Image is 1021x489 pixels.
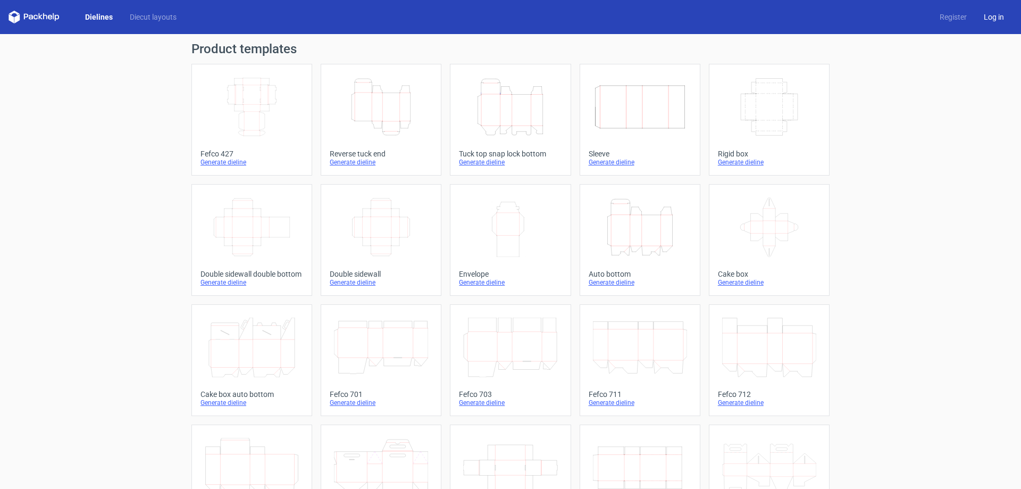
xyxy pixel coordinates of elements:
[321,184,441,296] a: Double sidewallGenerate dieline
[191,184,312,296] a: Double sidewall double bottomGenerate dieline
[459,150,562,158] div: Tuck top snap lock bottom
[321,304,441,416] a: Fefco 701Generate dieline
[200,390,303,399] div: Cake box auto bottom
[191,43,830,55] h1: Product templates
[450,64,571,176] a: Tuck top snap lock bottomGenerate dieline
[718,278,821,287] div: Generate dieline
[459,158,562,167] div: Generate dieline
[718,390,821,399] div: Fefco 712
[709,64,830,176] a: Rigid boxGenerate dieline
[330,399,432,407] div: Generate dieline
[589,399,691,407] div: Generate dieline
[200,399,303,407] div: Generate dieline
[77,12,121,22] a: Dielines
[200,278,303,287] div: Generate dieline
[589,270,691,278] div: Auto bottom
[321,64,441,176] a: Reverse tuck endGenerate dieline
[718,270,821,278] div: Cake box
[121,12,185,22] a: Diecut layouts
[589,278,691,287] div: Generate dieline
[191,64,312,176] a: Fefco 427Generate dieline
[450,304,571,416] a: Fefco 703Generate dieline
[200,150,303,158] div: Fefco 427
[718,158,821,167] div: Generate dieline
[330,270,432,278] div: Double sidewall
[975,12,1012,22] a: Log in
[200,158,303,167] div: Generate dieline
[589,390,691,399] div: Fefco 711
[330,158,432,167] div: Generate dieline
[200,270,303,278] div: Double sidewall double bottom
[718,399,821,407] div: Generate dieline
[718,150,821,158] div: Rigid box
[459,399,562,407] div: Generate dieline
[330,390,432,399] div: Fefco 701
[709,304,830,416] a: Fefco 712Generate dieline
[191,304,312,416] a: Cake box auto bottomGenerate dieline
[330,150,432,158] div: Reverse tuck end
[459,270,562,278] div: Envelope
[580,64,700,176] a: SleeveGenerate dieline
[589,158,691,167] div: Generate dieline
[580,304,700,416] a: Fefco 711Generate dieline
[709,184,830,296] a: Cake boxGenerate dieline
[330,278,432,287] div: Generate dieline
[459,390,562,399] div: Fefco 703
[589,150,691,158] div: Sleeve
[459,278,562,287] div: Generate dieline
[931,12,975,22] a: Register
[580,184,700,296] a: Auto bottomGenerate dieline
[450,184,571,296] a: EnvelopeGenerate dieline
